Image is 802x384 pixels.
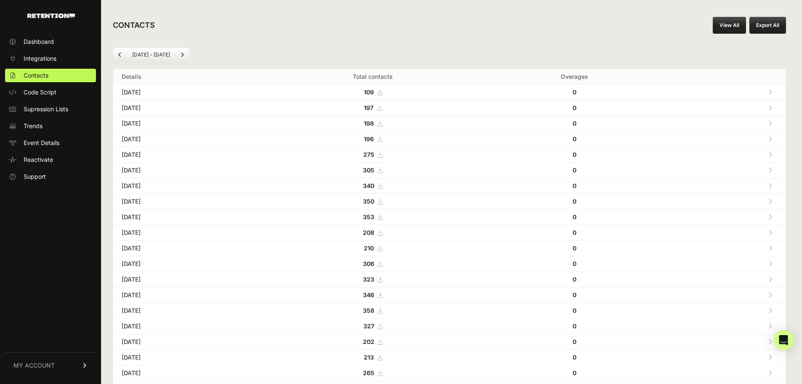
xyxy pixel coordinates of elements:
[364,244,374,252] strong: 210
[5,52,96,65] a: Integrations
[113,287,259,303] td: [DATE]
[5,352,96,378] a: MY ACCOUNT
[364,354,374,361] strong: 213
[13,361,55,370] span: MY ACCOUNT
[573,198,576,205] strong: 0
[24,54,56,63] span: Integrations
[364,354,382,361] a: 213
[573,104,576,111] strong: 0
[24,172,46,181] span: Support
[573,244,576,252] strong: 0
[24,38,54,46] span: Dashboard
[113,272,259,287] td: [DATE]
[5,170,96,183] a: Support
[176,48,189,62] a: Next
[24,88,56,97] span: Code Script
[573,135,576,142] strong: 0
[363,151,374,158] strong: 275
[573,151,576,158] strong: 0
[363,322,383,330] a: 327
[363,260,383,267] a: 306
[364,89,382,96] a: 109
[5,136,96,150] a: Event Details
[363,182,374,189] strong: 340
[24,71,48,80] span: Contacts
[573,260,576,267] strong: 0
[363,166,383,174] a: 305
[113,19,155,31] h2: CONTACTS
[363,198,374,205] strong: 350
[363,229,374,236] strong: 208
[113,256,259,272] td: [DATE]
[24,105,68,113] span: Supression Lists
[363,291,374,298] strong: 346
[364,135,382,142] a: 196
[363,276,383,283] a: 323
[113,225,259,241] td: [DATE]
[27,13,75,18] img: Retention.com
[364,120,382,127] a: 198
[364,104,382,111] a: 197
[113,209,259,225] td: [DATE]
[363,182,383,189] a: 340
[749,17,786,34] button: Export All
[5,86,96,99] a: Code Script
[363,213,374,220] strong: 353
[5,153,96,166] a: Reactivate
[363,307,374,314] strong: 358
[113,194,259,209] td: [DATE]
[363,276,374,283] strong: 323
[5,102,96,116] a: Supression Lists
[363,338,374,345] strong: 202
[364,135,374,142] strong: 196
[573,229,576,236] strong: 0
[364,104,373,111] strong: 197
[573,89,576,96] strong: 0
[363,213,383,220] a: 353
[24,139,59,147] span: Event Details
[113,69,259,85] th: Details
[24,122,43,130] span: Trends
[113,350,259,365] td: [DATE]
[363,369,383,376] a: 265
[113,116,259,132] td: [DATE]
[113,303,259,319] td: [DATE]
[573,120,576,127] strong: 0
[573,322,576,330] strong: 0
[113,100,259,116] td: [DATE]
[363,229,383,236] a: 208
[363,338,383,345] a: 202
[573,354,576,361] strong: 0
[573,307,576,314] strong: 0
[573,338,576,345] strong: 0
[363,260,374,267] strong: 306
[486,69,663,85] th: Overages
[363,291,383,298] a: 346
[363,166,374,174] strong: 305
[259,69,486,85] th: Total contacts
[113,178,259,194] td: [DATE]
[573,166,576,174] strong: 0
[364,89,374,96] strong: 109
[573,291,576,298] strong: 0
[113,132,259,147] td: [DATE]
[364,120,374,127] strong: 198
[773,330,794,350] div: Open Intercom Messenger
[113,365,259,381] td: [DATE]
[113,319,259,334] td: [DATE]
[573,276,576,283] strong: 0
[5,69,96,82] a: Contacts
[113,48,127,62] a: Previous
[713,17,746,34] a: View All
[363,151,383,158] a: 275
[127,51,175,58] li: [DATE] - [DATE]
[363,198,383,205] a: 350
[363,322,374,330] strong: 327
[5,119,96,133] a: Trends
[113,334,259,350] td: [DATE]
[113,147,259,163] td: [DATE]
[363,307,383,314] a: 358
[24,156,53,164] span: Reactivate
[113,163,259,178] td: [DATE]
[113,241,259,256] td: [DATE]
